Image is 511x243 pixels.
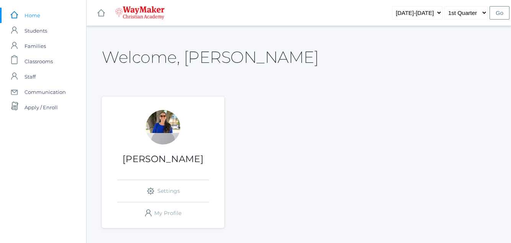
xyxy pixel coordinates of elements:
img: waymaker-logo-stack-white-1602f2b1af18da31a5905e9982d058868370996dac5278e84edea6dabf9a3315.png [115,6,165,20]
span: Families [24,38,46,54]
h1: [PERSON_NAME] [102,154,224,164]
h2: Welcome, [PERSON_NAME] [102,48,318,66]
div: Stephanie Todhunter [146,110,180,144]
span: Communication [24,84,66,100]
span: Apply / Enroll [24,100,58,115]
a: Settings [117,180,209,202]
input: Go [490,6,509,20]
span: Classrooms [24,54,53,69]
span: Home [24,8,40,23]
a: My Profile [117,202,209,224]
span: Staff [24,69,36,84]
span: Students [24,23,47,38]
